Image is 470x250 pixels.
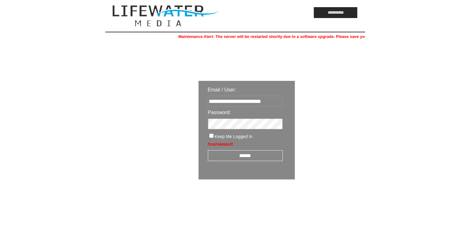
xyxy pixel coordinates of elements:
span: Password: [208,110,231,115]
marquee: Maintenance Alert: The server will be restarted shortly due to a software upgrade. Please save yo... [105,34,365,39]
img: transparent.png [313,195,344,203]
span: Keep Me Logged In [215,134,253,139]
a: Forgot password? [208,142,233,146]
span: Email / User: [208,87,236,92]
